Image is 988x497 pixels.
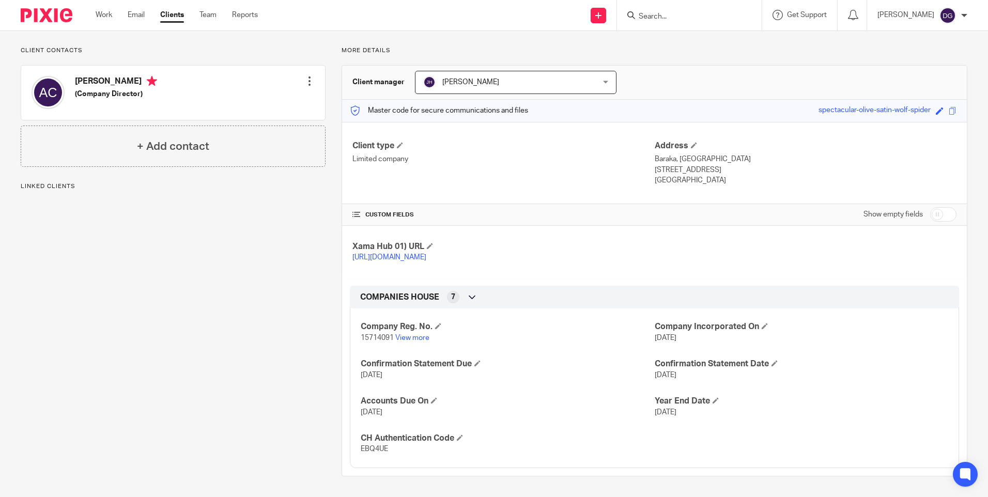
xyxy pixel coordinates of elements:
p: More details [342,46,967,55]
span: COMPANIES HOUSE [360,292,439,303]
a: [URL][DOMAIN_NAME] [352,254,426,261]
div: spectacular-olive-satin-wolf-spider [819,105,931,117]
h4: Company Reg. No. [361,321,654,332]
h4: Year End Date [655,396,948,407]
img: svg%3E [32,76,65,109]
a: Reports [232,10,258,20]
a: Email [128,10,145,20]
h4: Confirmation Statement Date [655,359,948,369]
h4: [PERSON_NAME] [75,76,157,89]
h4: Address [655,141,956,151]
img: Pixie [21,8,72,22]
p: Limited company [352,154,654,164]
h5: (Company Director) [75,89,157,99]
span: [PERSON_NAME] [442,79,499,86]
span: 7 [451,292,455,302]
span: [DATE] [655,409,676,416]
p: Linked clients [21,182,326,191]
a: Work [96,10,112,20]
h4: CUSTOM FIELDS [352,211,654,219]
span: [DATE] [655,371,676,379]
span: [DATE] [361,409,382,416]
img: svg%3E [939,7,956,24]
label: Show empty fields [863,209,923,220]
span: [DATE] [361,371,382,379]
h3: Client manager [352,77,405,87]
p: [PERSON_NAME] [877,10,934,20]
h4: + Add contact [137,138,209,154]
a: Team [199,10,217,20]
h4: CH Authentication Code [361,433,654,444]
img: svg%3E [423,76,436,88]
h4: Confirmation Statement Due [361,359,654,369]
h4: Client type [352,141,654,151]
span: Get Support [787,11,827,19]
p: Baraka, [GEOGRAPHIC_DATA] [655,154,956,164]
p: [STREET_ADDRESS] [655,165,956,175]
a: View more [395,334,429,341]
span: EBQ4UE [361,445,388,453]
h4: Company Incorporated On [655,321,948,332]
span: [DATE] [655,334,676,341]
h4: Xama Hub 01) URL [352,241,654,252]
p: Master code for secure communications and files [350,105,528,116]
a: Clients [160,10,184,20]
span: 15714091 [361,334,394,341]
h4: Accounts Due On [361,396,654,407]
input: Search [638,12,731,22]
p: Client contacts [21,46,326,55]
p: [GEOGRAPHIC_DATA] [655,175,956,185]
i: Primary [147,76,157,86]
